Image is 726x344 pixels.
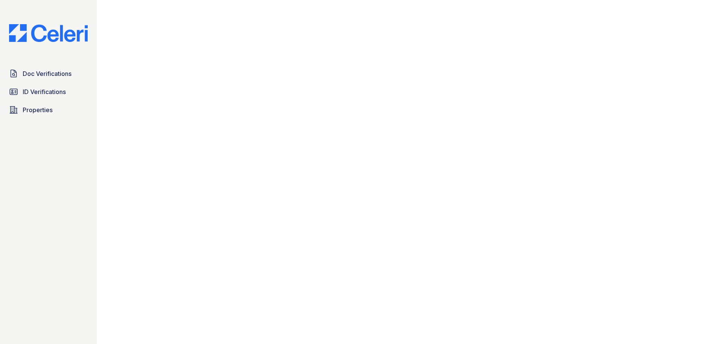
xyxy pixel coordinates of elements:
[6,66,91,81] a: Doc Verifications
[6,84,91,99] a: ID Verifications
[6,102,91,117] a: Properties
[23,105,53,114] span: Properties
[23,69,71,78] span: Doc Verifications
[23,87,66,96] span: ID Verifications
[3,24,94,42] img: CE_Logo_Blue-a8612792a0a2168367f1c8372b55b34899dd931a85d93a1a3d3e32e68fde9ad4.png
